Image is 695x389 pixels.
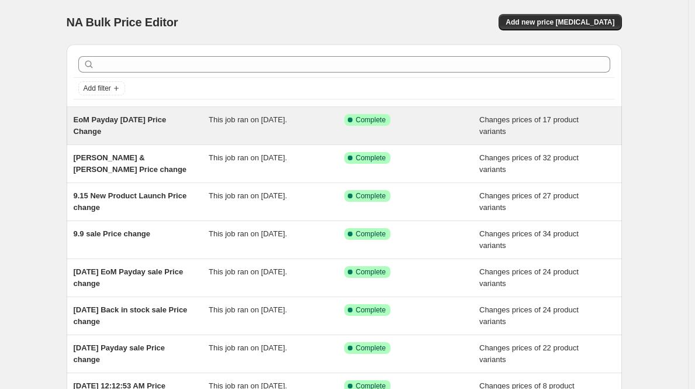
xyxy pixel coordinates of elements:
span: Complete [356,191,386,201]
span: Changes prices of 24 product variants [479,305,579,326]
span: This job ran on [DATE]. [209,115,287,124]
button: Add new price [MEDICAL_DATA] [499,14,621,30]
span: This job ran on [DATE]. [209,191,287,200]
span: Changes prices of 27 product variants [479,191,579,212]
span: [DATE] Payday sale Price change [74,343,165,364]
span: Changes prices of 24 product variants [479,267,579,288]
span: This job ran on [DATE]. [209,229,287,238]
span: Changes prices of 34 product variants [479,229,579,250]
span: Complete [356,267,386,277]
span: EoM Payday [DATE] Price Change [74,115,167,136]
span: Add new price [MEDICAL_DATA] [506,18,614,27]
span: Complete [356,343,386,353]
span: [DATE] Back in stock sale Price change [74,305,188,326]
span: Complete [356,229,386,239]
span: This job ran on [DATE]. [209,153,287,162]
span: Complete [356,115,386,125]
span: NA Bulk Price Editor [67,16,178,29]
button: Add filter [78,81,125,95]
span: [PERSON_NAME] & [PERSON_NAME] Price change [74,153,187,174]
span: This job ran on [DATE]. [209,343,287,352]
span: Changes prices of 22 product variants [479,343,579,364]
span: [DATE] EoM Payday sale Price change [74,267,184,288]
span: This job ran on [DATE]. [209,305,287,314]
span: 9.9 sale Price change [74,229,151,238]
span: Complete [356,305,386,315]
span: Changes prices of 17 product variants [479,115,579,136]
span: This job ran on [DATE]. [209,267,287,276]
span: 9.15 New Product Launch Price change [74,191,187,212]
span: Add filter [84,84,111,93]
span: Complete [356,153,386,163]
span: Changes prices of 32 product variants [479,153,579,174]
